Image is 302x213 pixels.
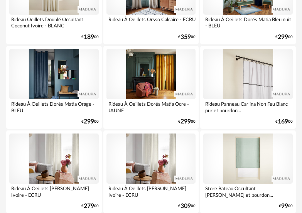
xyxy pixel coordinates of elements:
[81,204,99,209] div: € 00
[279,204,293,209] div: € 00
[9,184,99,199] div: Rideau À Oeillets [PERSON_NAME] Ivoire - ECRU
[281,204,288,209] span: 99
[278,119,288,124] span: 169
[181,119,191,124] span: 299
[178,35,196,40] div: € 00
[106,15,196,30] div: Rideau À Oeillets Orsso Calcaire - ECRU
[106,184,196,199] div: Rideau À Oeillets [PERSON_NAME] Ivoire - ECRU
[181,204,191,209] span: 309
[84,204,94,209] span: 279
[278,35,288,40] span: 299
[275,35,293,40] div: € 00
[203,15,293,30] div: Rideau À Oeillets Dorés Matia Bleu nuit - BLEU
[9,15,99,30] div: Rideau Oeillets Doublé Occultant Coconut Ivoire - BLANC
[275,119,293,124] div: € 00
[6,46,102,129] a: Rideau À Oeillets Dorés Matia Orage - BLEU €29900
[84,35,94,40] span: 189
[106,99,196,115] div: Rideau À Oeillets Dorés Matia Ocre - JAUNE
[203,99,293,115] div: Rideau Panneau Carlina Non Feu Blanc pur et bourdon...
[178,119,196,124] div: € 00
[103,46,199,129] a: Rideau À Oeillets Dorés Matia Ocre - JAUNE €29900
[200,46,296,129] a: Rideau Panneau Carlina Non Feu Blanc pur et bourdon... €16900
[81,35,99,40] div: € 00
[181,35,191,40] span: 359
[203,184,293,199] div: Store Bateau Occultant [PERSON_NAME] et bourdon...
[178,204,196,209] div: € 00
[84,119,94,124] span: 299
[81,119,99,124] div: € 00
[9,99,99,115] div: Rideau À Oeillets Dorés Matia Orage - BLEU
